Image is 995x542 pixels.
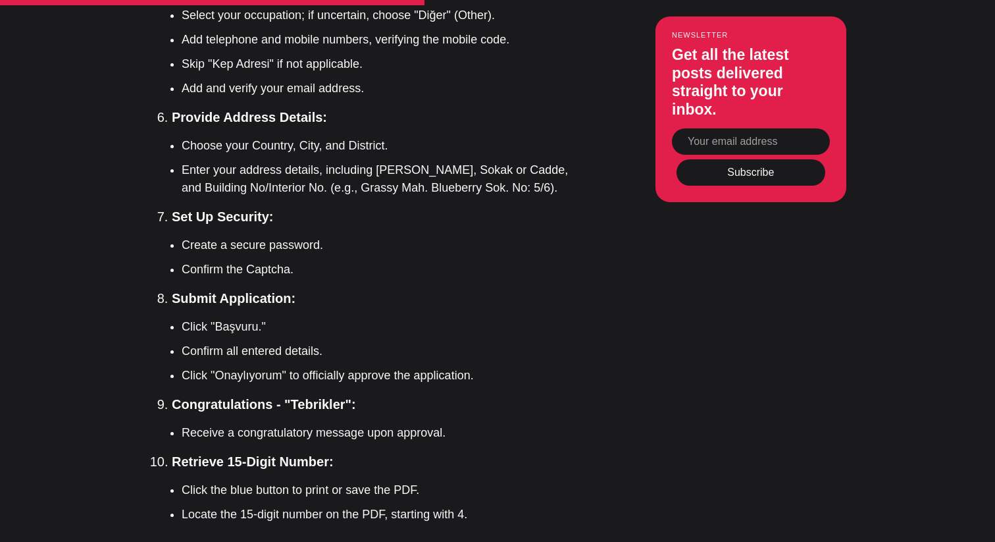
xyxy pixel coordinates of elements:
li: Choose your Country, City, and District. [182,137,590,155]
input: Your email address [672,128,830,155]
strong: Retrieve 15-Digit Number: [172,454,334,469]
li: Click "Onaylıyorum" to officially approve the application. [182,367,590,385]
li: Add and verify your email address. [182,80,590,97]
strong: Provide Address Details: [172,110,327,124]
li: Click "Başvuru." [182,318,590,336]
strong: Submit Application: [172,291,295,306]
small: Newsletter [672,31,830,39]
li: Click the blue button to print or save the PDF. [182,481,590,499]
li: Skip "Kep Adresi" if not applicable. [182,55,590,73]
li: Locate the 15-digit number on the PDF, starting with 4. [182,506,590,524]
li: Create a secure password. [182,236,590,254]
li: Select your occupation; if uncertain, choose "Diğer" (Other). [182,7,590,24]
h3: Get all the latest posts delivered straight to your inbox. [672,46,830,119]
li: Add telephone and mobile numbers, verifying the mobile code. [182,31,590,49]
li: Enter your address details, including [PERSON_NAME], Sokak or Cadde, and Building No/Interior No.... [182,161,590,197]
li: Confirm all entered details. [182,342,590,360]
button: Subscribe [676,159,825,186]
li: Receive a congratulatory message upon approval. [182,424,590,442]
li: Confirm the Captcha. [182,261,590,279]
strong: Set Up Security: [172,209,273,224]
strong: Congratulations - "Tebrikler": [172,397,356,412]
